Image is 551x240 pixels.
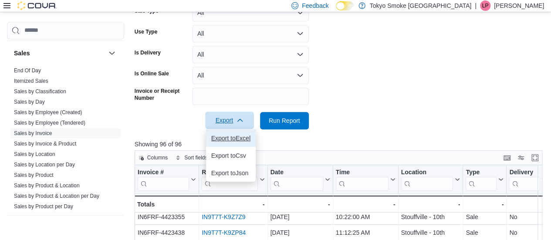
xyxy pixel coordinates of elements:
[270,168,330,190] button: Date
[14,151,55,158] span: Sales by Location
[401,168,453,176] div: Location
[202,168,257,176] div: Receipt #
[14,193,99,199] a: Sales by Product & Location per Day
[14,182,80,189] span: Sales by Product & Location
[211,169,250,176] span: Export to Json
[14,141,76,147] a: Sales by Invoice & Product
[270,227,330,238] div: [DATE]
[270,199,330,210] div: -
[17,1,57,10] img: Cova
[206,164,256,182] button: Export toJson
[335,199,395,210] div: -
[14,78,48,84] a: Itemized Sales
[14,109,82,115] a: Sales by Employee (Created)
[205,112,254,129] button: Export
[260,112,309,129] button: Run Report
[14,140,76,147] span: Sales by Invoice & Product
[466,227,504,238] div: Sale
[270,212,330,222] div: [DATE]
[202,213,245,220] a: IN9T7T-K9Z7Z9
[530,152,540,163] button: Enter fullscreen
[401,199,460,210] div: -
[270,168,323,176] div: Date
[401,168,460,190] button: Location
[401,212,460,222] div: Stouffville - 10th
[14,67,41,74] span: End Of Day
[509,212,547,222] div: No
[138,227,196,238] div: IN6FRF-4423438
[335,227,395,238] div: 11:12:25 AM
[14,162,75,168] a: Sales by Location per Day
[466,168,497,190] div: Type
[14,130,52,136] a: Sales by Invoice
[14,183,80,189] a: Sales by Product & Location
[269,116,300,125] span: Run Report
[211,135,250,142] span: Export to Excel
[192,46,309,63] button: All
[107,48,117,58] button: Sales
[14,172,54,179] span: Sales by Product
[138,168,189,176] div: Invoice #
[135,28,157,35] label: Use Type
[14,98,45,105] span: Sales by Day
[516,152,526,163] button: Display options
[211,152,250,159] span: Export to Csv
[335,168,388,176] div: Time
[466,212,504,222] div: Sale
[14,203,73,210] a: Sales by Product per Day
[184,154,207,161] span: Sort fields
[14,49,105,57] button: Sales
[14,99,45,105] a: Sales by Day
[135,88,189,101] label: Invoice or Receipt Number
[480,0,490,11] div: Luke Persaud
[7,65,124,215] div: Sales
[202,199,264,210] div: -
[509,168,540,190] div: Delivery
[302,1,328,10] span: Feedback
[14,49,30,57] h3: Sales
[192,25,309,42] button: All
[335,168,388,190] div: Time
[137,199,196,210] div: Totals
[14,78,48,85] span: Itemized Sales
[14,172,54,178] a: Sales by Product
[14,193,99,199] span: Sales by Product & Location per Day
[509,199,547,210] div: -
[147,154,168,161] span: Columns
[135,49,161,56] label: Is Delivery
[14,88,66,95] a: Sales by Classification
[466,168,504,190] button: Type
[509,227,547,238] div: No
[502,152,512,163] button: Keyboard shortcuts
[192,67,309,84] button: All
[14,151,55,157] a: Sales by Location
[509,168,547,190] button: Delivery
[192,4,309,21] button: All
[172,152,211,163] button: Sort fields
[482,0,489,11] span: LP
[14,120,85,126] a: Sales by Employee (Tendered)
[14,68,41,74] a: End Of Day
[475,0,477,11] p: |
[138,168,189,190] div: Invoice #
[135,140,547,149] p: Showing 96 of 96
[509,168,540,176] div: Delivery
[202,168,257,190] div: Receipt # URL
[335,212,395,222] div: 10:22:00 AM
[202,229,246,236] a: IN9T7T-K9ZP84
[336,1,354,10] input: Dark Mode
[210,112,249,129] span: Export
[14,109,82,116] span: Sales by Employee (Created)
[14,203,73,210] span: Sales by Product per Day
[135,152,171,163] button: Columns
[466,168,497,176] div: Type
[138,168,196,190] button: Invoice #
[206,147,256,164] button: Export toCsv
[202,168,264,190] button: Receipt #
[14,161,75,168] span: Sales by Location per Day
[335,168,395,190] button: Time
[270,168,323,190] div: Date
[401,168,453,190] div: Location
